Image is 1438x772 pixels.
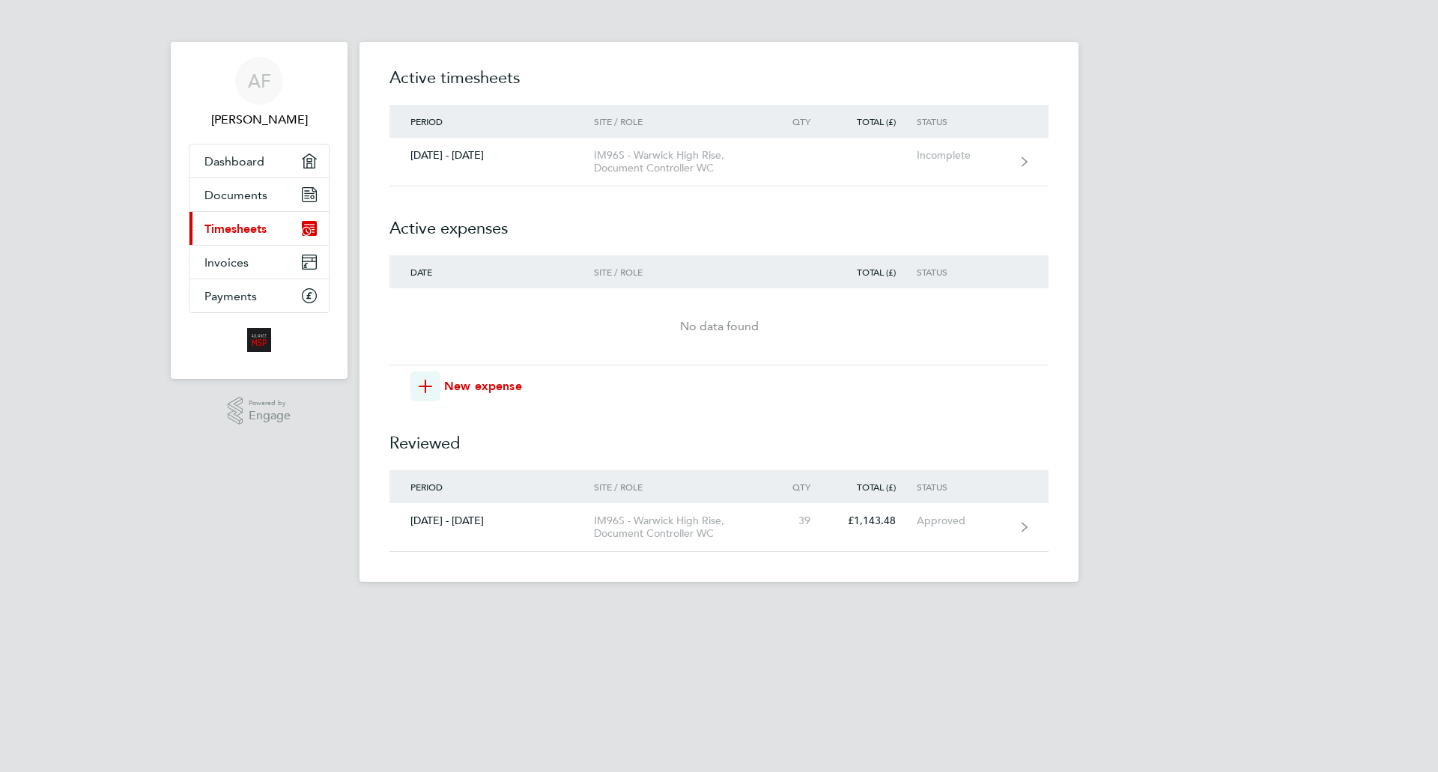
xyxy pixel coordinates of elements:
div: Site / Role [594,267,765,277]
div: Status [917,481,1009,492]
div: Incomplete [917,149,1009,162]
a: Timesheets [189,212,329,245]
a: Documents [189,178,329,211]
div: Status [917,116,1009,127]
span: Invoices [204,255,249,270]
h2: Active expenses [389,186,1049,255]
div: Total (£) [831,116,917,127]
a: Invoices [189,246,329,279]
span: Angela Frost [189,111,330,129]
div: Approved [917,514,1009,527]
span: Period [410,115,443,127]
a: [DATE] - [DATE]IM96S - Warwick High Rise, Document Controller WCIncomplete [389,138,1049,186]
span: New expense [444,377,522,395]
nav: Main navigation [171,42,348,379]
div: IM96S - Warwick High Rise, Document Controller WC [594,149,765,174]
div: Total (£) [831,481,917,492]
a: [DATE] - [DATE]IM96S - Warwick High Rise, Document Controller WC39£1,143.48Approved [389,503,1049,552]
a: Go to home page [189,328,330,352]
span: Period [410,481,443,493]
a: Dashboard [189,145,329,177]
div: [DATE] - [DATE] [389,149,594,162]
div: Total (£) [831,267,917,277]
span: Documents [204,188,267,202]
a: Powered byEngage [228,397,291,425]
h2: Reviewed [389,401,1049,470]
div: [DATE] - [DATE] [389,514,594,527]
div: Status [917,267,1009,277]
div: Site / Role [594,481,765,492]
div: No data found [389,317,1049,335]
div: Qty [765,481,831,492]
h2: Active timesheets [389,66,1049,105]
button: New expense [410,371,522,401]
span: Timesheets [204,222,267,236]
span: Powered by [249,397,291,410]
a: Payments [189,279,329,312]
img: alliancemsp-logo-retina.png [247,328,271,352]
div: Site / Role [594,116,765,127]
span: Dashboard [204,154,264,168]
span: AF [248,71,271,91]
div: Date [389,267,594,277]
div: IM96S - Warwick High Rise, Document Controller WC [594,514,765,540]
a: AF[PERSON_NAME] [189,57,330,129]
div: 39 [765,514,831,527]
div: £1,143.48 [831,514,917,527]
span: Engage [249,410,291,422]
span: Payments [204,289,257,303]
div: Qty [765,116,831,127]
